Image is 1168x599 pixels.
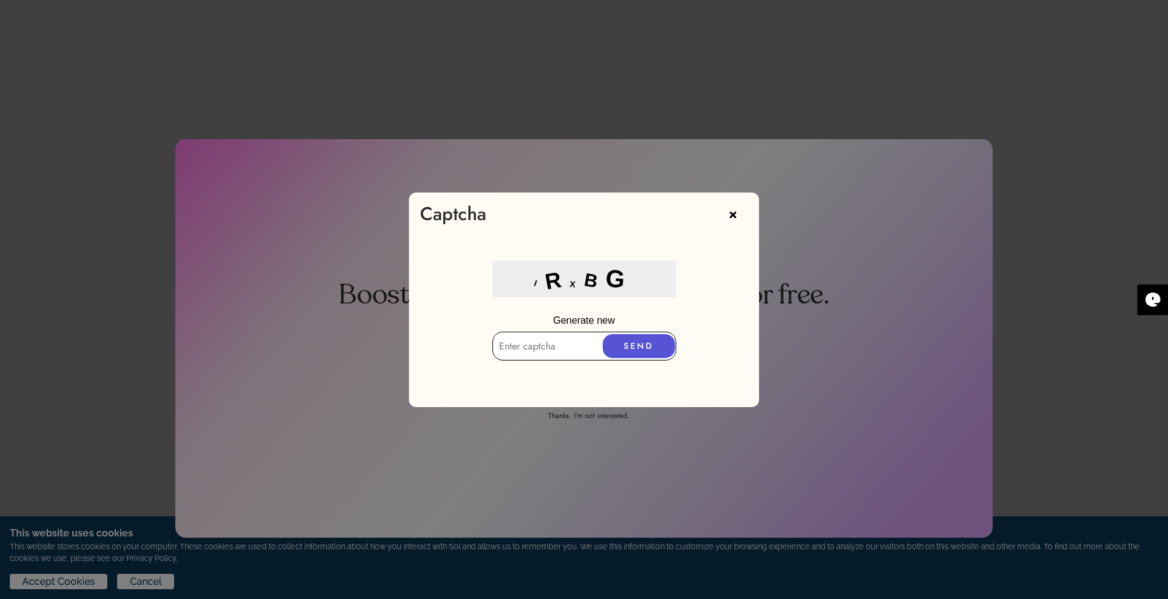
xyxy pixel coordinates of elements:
[582,265,608,297] div: B
[492,332,676,361] input: Enter captcha
[420,204,486,224] div: Captcha
[603,334,675,358] button: SEND
[409,310,760,332] p: Generate new
[543,261,573,298] div: R
[570,278,585,292] div: X
[532,277,547,292] div: I
[605,259,635,299] div: G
